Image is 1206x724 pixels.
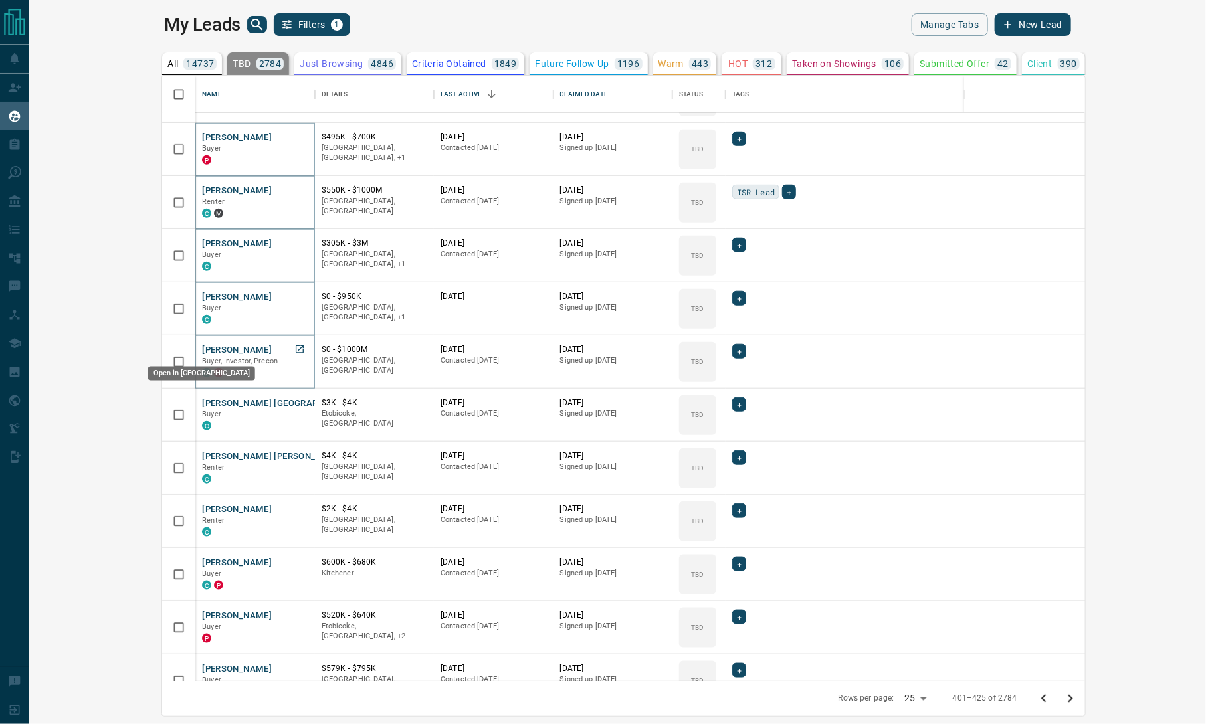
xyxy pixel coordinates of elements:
span: Buyer [202,250,221,259]
p: [GEOGRAPHIC_DATA], [GEOGRAPHIC_DATA] [322,196,427,217]
p: All [167,59,178,68]
p: TBD [691,357,704,367]
div: + [732,344,746,359]
p: Signed up [DATE] [560,621,666,632]
p: [DATE] [441,238,546,249]
button: search button [247,16,267,33]
p: $495K - $700K [322,132,427,143]
button: [PERSON_NAME] [PERSON_NAME] [202,450,344,463]
p: 14737 [186,59,214,68]
p: Client [1027,59,1052,68]
p: [GEOGRAPHIC_DATA], [GEOGRAPHIC_DATA] [322,355,427,376]
div: Status [672,76,726,113]
p: [DATE] [441,503,546,515]
p: Contacted [DATE] [441,355,546,366]
p: TBD [691,463,704,473]
p: Kitchener [322,568,427,579]
p: Toronto [322,143,427,163]
p: Taken on Showings [792,59,876,68]
p: Contacted [DATE] [441,143,546,153]
div: condos.ca [202,421,211,430]
span: + [737,451,742,464]
div: Status [679,76,704,113]
div: + [732,238,746,252]
p: [DATE] [560,557,666,568]
p: TBD [691,250,704,260]
button: [PERSON_NAME] [202,610,272,622]
p: TBD [691,569,704,579]
h1: My Leads [164,14,241,35]
div: property.ca [214,581,223,590]
p: Contacted [DATE] [441,674,546,685]
p: 106 [884,59,901,68]
p: [DATE] [560,132,666,143]
div: condos.ca [202,315,211,324]
div: Claimed Date [560,76,609,113]
button: [PERSON_NAME] [202,344,272,357]
p: Toronto [322,249,427,270]
p: TBD [691,144,704,154]
div: Claimed Date [553,76,672,113]
button: [PERSON_NAME] [202,503,272,516]
div: condos.ca [202,527,211,537]
p: $0 - $1000M [322,344,427,355]
p: 42 [997,59,1009,68]
div: condos.ca [202,581,211,590]
span: + [737,664,742,677]
span: Buyer [202,569,221,578]
span: Buyer [202,410,221,418]
button: Go to previous page [1031,685,1057,712]
p: [DATE] [441,450,546,462]
span: Buyer [202,144,221,153]
div: + [732,503,746,518]
div: property.ca [202,634,211,643]
p: $600K - $680K [322,557,427,568]
p: $550K - $1000M [322,185,427,196]
span: + [737,132,742,145]
div: property.ca [202,155,211,165]
p: $520K - $640K [322,610,427,621]
p: TBD [691,622,704,632]
button: [PERSON_NAME] [202,291,272,304]
span: + [737,398,742,411]
div: Details [315,76,434,113]
p: $305K - $3M [322,238,427,249]
button: New Lead [995,13,1071,36]
div: Name [195,76,314,113]
p: [GEOGRAPHIC_DATA], [GEOGRAPHIC_DATA] [322,462,427,482]
span: Buyer [202,622,221,631]
p: 443 [692,59,708,68]
span: + [737,504,742,517]
p: Signed up [DATE] [560,568,666,579]
button: [PERSON_NAME] [202,663,272,676]
p: Contacted [DATE] [441,621,546,632]
div: + [732,450,746,465]
div: mrloft.ca [214,209,223,218]
button: [PERSON_NAME] [202,132,272,144]
span: + [737,345,742,358]
p: Signed up [DATE] [560,674,666,685]
p: [DATE] [441,397,546,408]
p: [DATE] [441,344,546,355]
div: + [732,291,746,306]
button: [PERSON_NAME] [202,185,272,197]
div: + [732,132,746,146]
p: Toronto [322,302,427,323]
span: Renter [202,197,225,206]
p: [DATE] [441,291,546,302]
span: Buyer [202,676,221,684]
p: TBD [691,304,704,314]
span: Renter [202,516,225,525]
p: [DATE] [560,291,666,302]
div: Last Active [441,76,482,113]
div: + [732,557,746,571]
p: 2784 [259,59,282,68]
p: Future Follow Up [535,59,609,68]
p: [DATE] [560,238,666,249]
div: + [732,610,746,624]
p: 390 [1060,59,1077,68]
p: Signed up [DATE] [560,515,666,525]
p: [DATE] [560,610,666,621]
p: [DATE] [560,450,666,462]
div: + [732,663,746,678]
